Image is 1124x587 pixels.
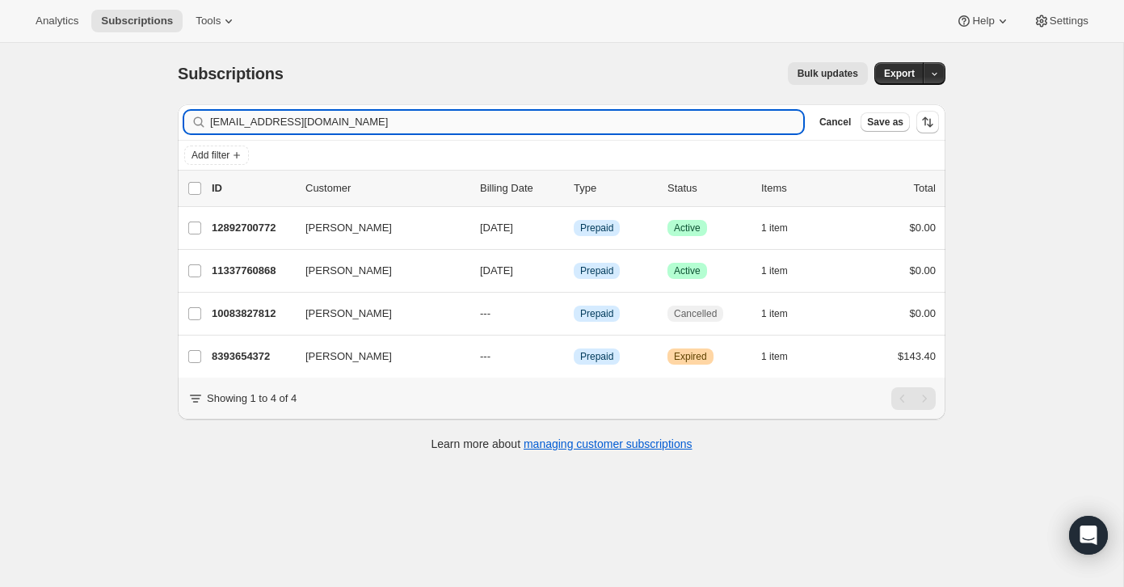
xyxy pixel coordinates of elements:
[884,67,915,80] span: Export
[798,67,858,80] span: Bulk updates
[212,180,936,196] div: IDCustomerBilling DateTypeStatusItemsTotal
[480,350,490,362] span: ---
[761,260,806,282] button: 1 item
[296,301,457,327] button: [PERSON_NAME]
[212,217,936,239] div: 12892700772[PERSON_NAME][DATE]InfoPrepaidSuccessActive1 item$0.00
[909,222,936,234] span: $0.00
[296,344,457,370] button: [PERSON_NAME]
[891,387,936,410] nav: Pagination
[212,260,936,282] div: 11337760868[PERSON_NAME][DATE]InfoPrepaidSuccessActive1 item$0.00
[867,116,903,129] span: Save as
[761,302,806,325] button: 1 item
[1069,516,1108,555] div: Open Intercom Messenger
[305,220,392,236] span: [PERSON_NAME]
[813,112,857,132] button: Cancel
[36,15,78,27] span: Analytics
[898,350,936,362] span: $143.40
[909,264,936,277] span: $0.00
[305,306,392,322] span: [PERSON_NAME]
[761,222,788,234] span: 1 item
[480,180,561,196] p: Billing Date
[1050,15,1088,27] span: Settings
[761,345,806,368] button: 1 item
[761,217,806,239] button: 1 item
[674,264,701,277] span: Active
[674,350,707,363] span: Expired
[674,307,717,320] span: Cancelled
[674,222,701,234] span: Active
[914,180,936,196] p: Total
[761,350,788,363] span: 1 item
[580,264,613,277] span: Prepaid
[305,180,467,196] p: Customer
[874,62,924,85] button: Export
[212,348,293,365] p: 8393654372
[580,307,613,320] span: Prepaid
[861,112,910,132] button: Save as
[480,222,513,234] span: [DATE]
[761,180,842,196] div: Items
[26,10,88,32] button: Analytics
[946,10,1020,32] button: Help
[580,222,613,234] span: Prepaid
[431,436,693,452] p: Learn more about
[212,306,293,322] p: 10083827812
[210,111,803,133] input: Filter subscribers
[296,258,457,284] button: [PERSON_NAME]
[212,345,936,368] div: 8393654372[PERSON_NAME]---InfoPrepaidWarningExpired1 item$143.40
[196,15,221,27] span: Tools
[819,116,851,129] span: Cancel
[305,263,392,279] span: [PERSON_NAME]
[192,149,229,162] span: Add filter
[91,10,183,32] button: Subscriptions
[207,391,297,407] p: Showing 1 to 4 of 4
[1024,10,1098,32] button: Settings
[305,348,392,365] span: [PERSON_NAME]
[788,62,868,85] button: Bulk updates
[296,215,457,241] button: [PERSON_NAME]
[480,264,513,277] span: [DATE]
[761,307,788,320] span: 1 item
[972,15,994,27] span: Help
[761,264,788,277] span: 1 item
[909,307,936,319] span: $0.00
[574,180,655,196] div: Type
[178,65,284,82] span: Subscriptions
[101,15,173,27] span: Subscriptions
[480,307,490,319] span: ---
[916,111,939,133] button: Sort the results
[580,350,613,363] span: Prepaid
[184,146,249,165] button: Add filter
[212,220,293,236] p: 12892700772
[212,180,293,196] p: ID
[186,10,246,32] button: Tools
[667,180,748,196] p: Status
[212,263,293,279] p: 11337760868
[212,302,936,325] div: 10083827812[PERSON_NAME]---InfoPrepaidCancelled1 item$0.00
[524,437,693,450] a: managing customer subscriptions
